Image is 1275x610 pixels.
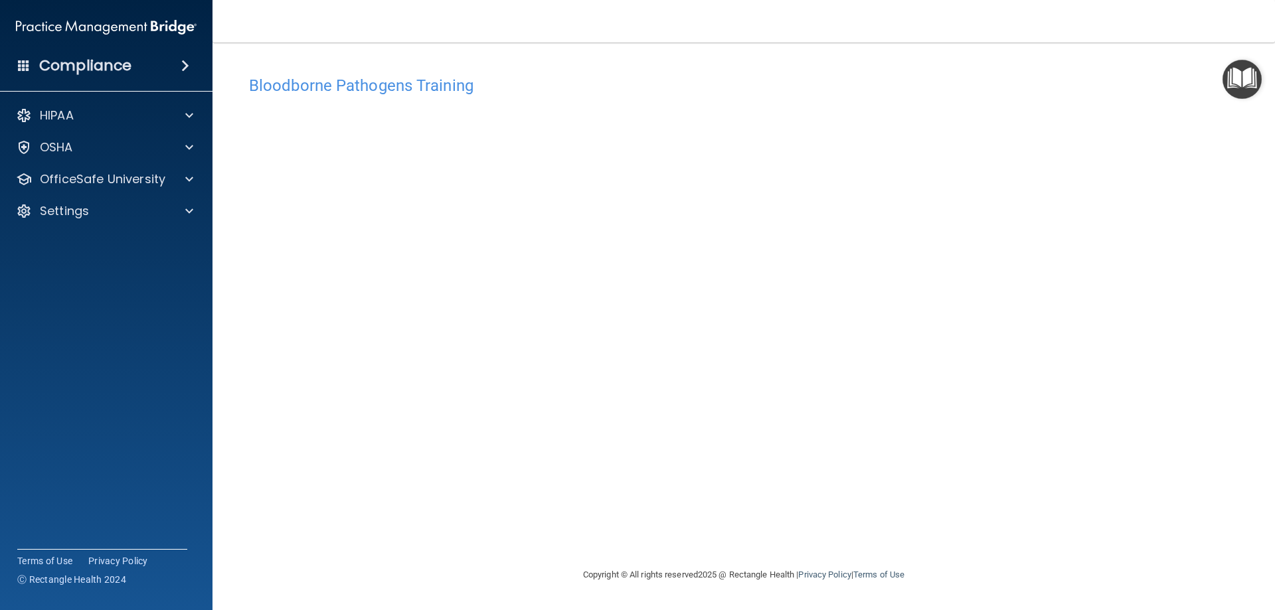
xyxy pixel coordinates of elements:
h4: Bloodborne Pathogens Training [249,77,1238,94]
a: Terms of Use [853,570,904,579]
button: Open Resource Center [1223,60,1262,99]
p: OSHA [40,139,73,155]
img: PMB logo [16,14,197,40]
a: Privacy Policy [798,570,851,579]
h4: Compliance [39,56,131,75]
a: OSHA [16,139,193,155]
a: Privacy Policy [88,554,148,568]
iframe: bbp [249,102,1238,510]
p: OfficeSafe University [40,171,165,187]
div: Copyright © All rights reserved 2025 @ Rectangle Health | | [501,554,986,596]
a: HIPAA [16,108,193,123]
a: OfficeSafe University [16,171,193,187]
p: Settings [40,203,89,219]
p: HIPAA [40,108,74,123]
span: Ⓒ Rectangle Health 2024 [17,573,126,586]
a: Settings [16,203,193,219]
a: Terms of Use [17,554,72,568]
